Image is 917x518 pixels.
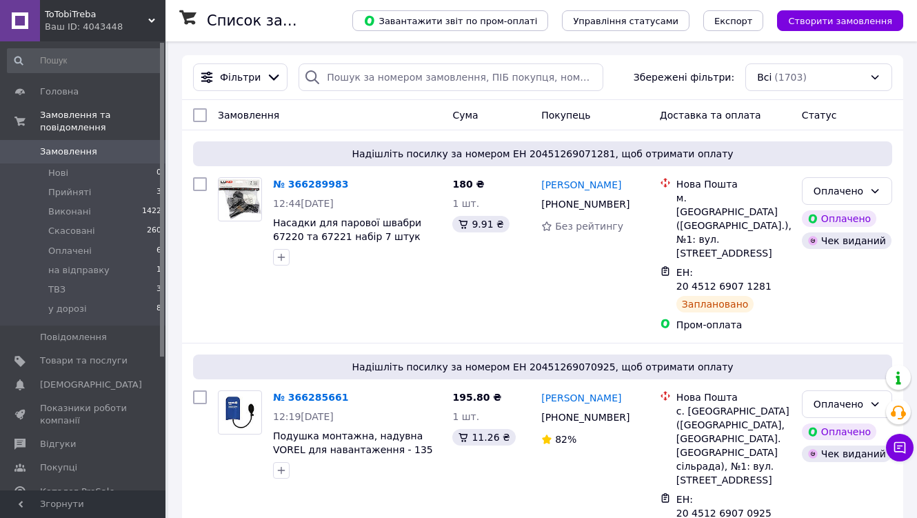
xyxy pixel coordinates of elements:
[763,14,903,26] a: Створити замовлення
[714,16,753,26] span: Експорт
[40,355,128,367] span: Товари та послуги
[142,206,161,218] span: 1422
[757,70,772,84] span: Всі
[452,411,479,422] span: 1 шт.
[219,397,261,429] img: Фото товару
[40,331,107,343] span: Повідомлення
[452,429,515,446] div: 11.26 ₴
[452,179,484,190] span: 180 ₴
[40,379,142,391] span: [DEMOGRAPHIC_DATA]
[802,446,891,462] div: Чек виданий
[40,486,114,498] span: Каталог ProSale
[40,402,128,427] span: Показники роботи компанії
[541,391,621,405] a: [PERSON_NAME]
[40,461,77,474] span: Покупці
[157,167,161,179] span: 0
[562,10,689,31] button: Управління статусами
[40,438,76,450] span: Відгуки
[48,167,68,179] span: Нові
[814,183,864,199] div: Оплачено
[218,177,262,221] a: Фото товару
[48,186,91,199] span: Прийняті
[40,146,97,158] span: Замовлення
[218,110,279,121] span: Замовлення
[48,283,65,296] span: ТВЗ
[452,392,501,403] span: 195.80 ₴
[703,10,764,31] button: Експорт
[48,303,87,315] span: у дорозі
[157,283,161,296] span: 3
[802,424,876,440] div: Оплачено
[352,10,548,31] button: Завантажити звіт по пром-оплаті
[157,186,161,199] span: 3
[273,198,334,209] span: 12:44[DATE]
[802,110,837,121] span: Статус
[676,191,791,260] div: м. [GEOGRAPHIC_DATA] ([GEOGRAPHIC_DATA].), №1: вул. [STREET_ADDRESS]
[45,21,165,33] div: Ваш ID: 4043448
[273,392,348,403] a: № 366285661
[452,216,509,232] div: 9.91 ₴
[555,221,623,232] span: Без рейтингу
[886,434,914,461] button: Чат з покупцем
[774,72,807,83] span: (1703)
[452,198,479,209] span: 1 шт.
[814,397,864,412] div: Оплачено
[157,264,161,277] span: 1
[199,147,887,161] span: Надішліть посилку за номером ЕН 20451269071281, щоб отримати оплату
[273,217,421,256] a: Насадки для парової швабри 67220 та 67221 набір 7 штук LUND-67224
[788,16,892,26] span: Створити замовлення
[363,14,537,27] span: Завантажити звіт по пром-оплаті
[218,390,262,435] a: Фото товару
[634,70,734,84] span: Збережені фільтри:
[147,225,161,237] span: 260
[541,110,590,121] span: Покупець
[48,245,92,257] span: Оплачені
[777,10,903,31] button: Створити замовлення
[199,360,887,374] span: Надішліть посилку за номером ЕН 20451269070925, щоб отримати оплату
[157,245,161,257] span: 6
[573,16,678,26] span: Управління статусами
[48,225,95,237] span: Скасовані
[219,179,261,219] img: Фото товару
[802,210,876,227] div: Оплачено
[273,411,334,422] span: 12:19[DATE]
[452,110,478,121] span: Cума
[676,318,791,332] div: Пром-оплата
[676,267,772,292] span: ЕН: 20 4512 6907 1281
[40,109,165,134] span: Замовлення та повідомлення
[7,48,163,73] input: Пошук
[273,430,433,483] a: Подушка монтажна, надувна VOREL для навантаження - 135 кг, висоти - 50 мм, габарити - 190 х 115 м...
[40,86,79,98] span: Головна
[48,206,91,218] span: Виконані
[541,199,629,210] span: [PHONE_NUMBER]
[157,303,161,315] span: 8
[676,177,791,191] div: Нова Пошта
[541,412,629,423] span: [PHONE_NUMBER]
[220,70,261,84] span: Фільтри
[45,8,148,21] span: ToTobiTreba
[555,434,576,445] span: 82%
[273,179,348,190] a: № 366289983
[48,264,110,277] span: на відправку
[299,63,603,91] input: Пошук за номером замовлення, ПІБ покупця, номером телефону, Email, номером накладної
[676,390,791,404] div: Нова Пошта
[660,110,761,121] span: Доставка та оплата
[207,12,347,29] h1: Список замовлень
[541,178,621,192] a: [PERSON_NAME]
[802,232,891,249] div: Чек виданий
[676,296,754,312] div: Заплановано
[676,404,791,487] div: с. [GEOGRAPHIC_DATA] ([GEOGRAPHIC_DATA], [GEOGRAPHIC_DATA]. [GEOGRAPHIC_DATA] сільрада), №1: вул....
